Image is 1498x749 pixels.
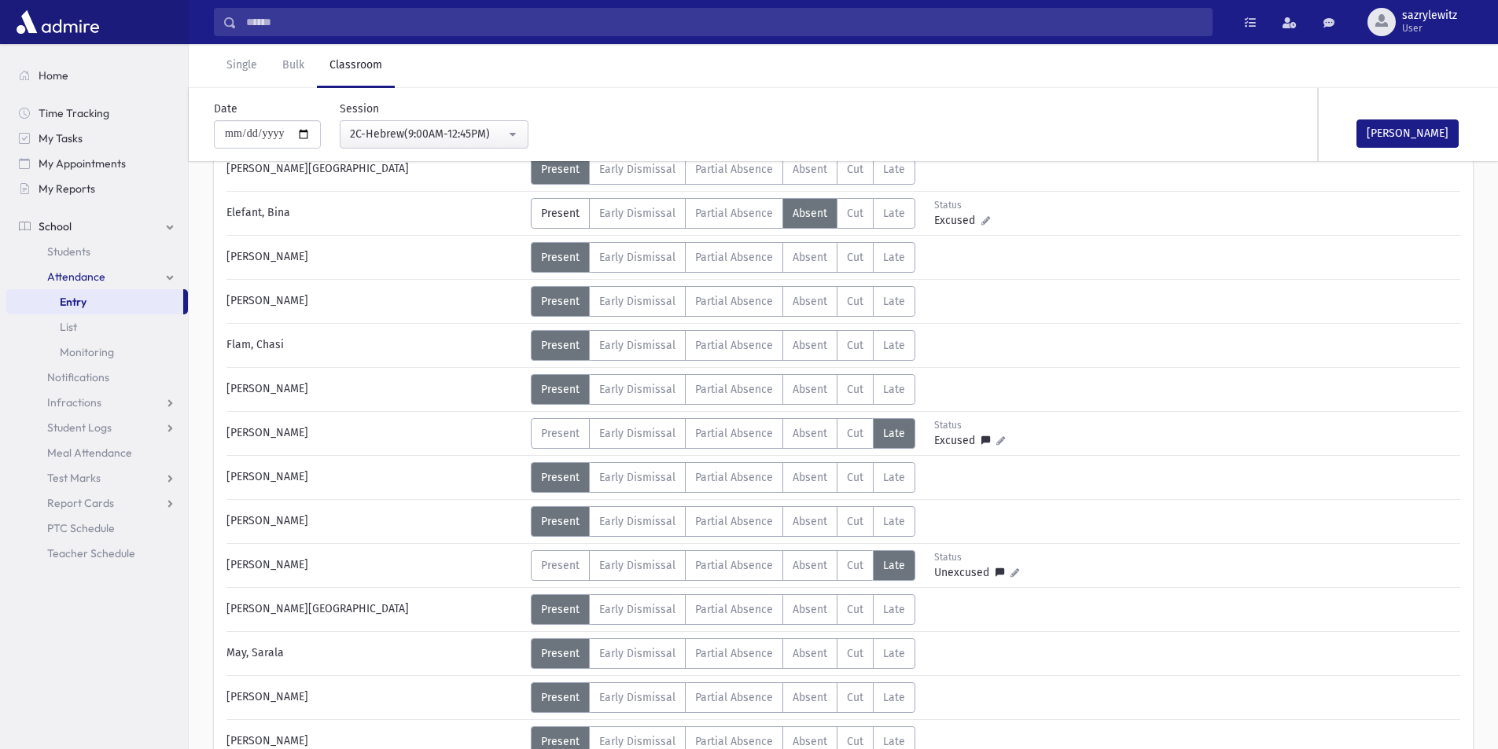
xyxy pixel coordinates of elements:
div: [PERSON_NAME] [219,550,531,581]
span: Early Dismissal [599,295,675,308]
a: Home [6,63,188,88]
a: Classroom [317,44,395,88]
label: Session [340,101,379,117]
span: Early Dismissal [599,559,675,572]
div: AttTypes [531,374,915,405]
input: Search [237,8,1212,36]
div: [PERSON_NAME][GEOGRAPHIC_DATA] [219,594,531,625]
span: Partial Absence [695,735,773,748]
span: Partial Absence [695,647,773,660]
span: User [1402,22,1457,35]
div: [PERSON_NAME][GEOGRAPHIC_DATA] [219,154,531,185]
span: Absent [793,383,827,396]
div: [PERSON_NAME] [219,418,531,449]
span: Early Dismissal [599,735,675,748]
span: Cut [847,295,863,308]
div: [PERSON_NAME] [219,506,531,537]
span: Cut [847,603,863,616]
div: AttTypes [531,418,915,449]
span: Partial Absence [695,207,773,220]
span: Partial Absence [695,339,773,352]
a: Student Logs [6,415,188,440]
span: Cut [847,163,863,176]
span: Student Logs [47,420,112,435]
span: Late [883,427,905,440]
span: Partial Absence [695,515,773,528]
a: Time Tracking [6,101,188,126]
span: My Tasks [39,131,83,145]
span: Early Dismissal [599,603,675,616]
span: Late [883,207,905,220]
a: Teacher Schedule [6,541,188,566]
span: Excused [934,212,981,229]
a: Monitoring [6,340,188,365]
span: Cut [847,207,863,220]
div: Status [934,198,1004,212]
div: [PERSON_NAME] [219,374,531,405]
span: Late [883,251,905,264]
span: Late [883,339,905,352]
span: Early Dismissal [599,251,675,264]
span: Present [541,559,580,572]
span: Present [541,163,580,176]
span: Test Marks [47,471,101,485]
span: Late [883,163,905,176]
a: My Reports [6,176,188,201]
a: School [6,214,188,239]
span: Late [883,559,905,572]
span: Present [541,515,580,528]
span: Early Dismissal [599,691,675,704]
div: [PERSON_NAME] [219,286,531,317]
span: Early Dismissal [599,383,675,396]
div: May, Sarala [219,638,531,669]
a: Attendance [6,264,188,289]
span: My Appointments [39,156,126,171]
div: AttTypes [531,462,915,493]
label: Date [214,101,237,117]
span: Present [541,427,580,440]
span: Absent [793,427,827,440]
span: Notifications [47,370,109,384]
span: List [60,320,77,334]
span: Meal Attendance [47,446,132,460]
span: Absent [793,207,827,220]
span: Present [541,295,580,308]
div: Flam, Chasi [219,330,531,361]
span: Late [883,383,905,396]
div: AttTypes [531,594,915,625]
span: Absent [793,295,827,308]
span: Early Dismissal [599,427,675,440]
span: Absent [793,251,827,264]
a: Meal Attendance [6,440,188,465]
span: Cut [847,427,863,440]
span: My Reports [39,182,95,196]
span: sazrylewitz [1402,9,1457,22]
a: Infractions [6,390,188,415]
a: My Appointments [6,151,188,176]
span: Cut [847,559,863,572]
span: Attendance [47,270,105,284]
span: Cut [847,251,863,264]
div: [PERSON_NAME] [219,242,531,273]
span: Monitoring [60,345,114,359]
span: PTC Schedule [47,521,115,535]
span: Teacher Schedule [47,546,135,560]
span: Infractions [47,395,101,409]
span: Present [541,735,580,748]
span: Absent [793,471,827,484]
span: Excused [934,432,981,449]
a: Test Marks [6,465,188,490]
div: AttTypes [531,330,915,361]
span: Early Dismissal [599,515,675,528]
span: Present [541,207,580,220]
span: Cut [847,515,863,528]
div: AttTypes [531,198,915,229]
span: Early Dismissal [599,163,675,176]
span: Cut [847,383,863,396]
span: Absent [793,603,827,616]
div: AttTypes [531,242,915,273]
span: Late [883,471,905,484]
div: 2C-Hebrew(9:00AM-12:45PM) [350,126,506,142]
span: Early Dismissal [599,339,675,352]
span: Early Dismissal [599,471,675,484]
